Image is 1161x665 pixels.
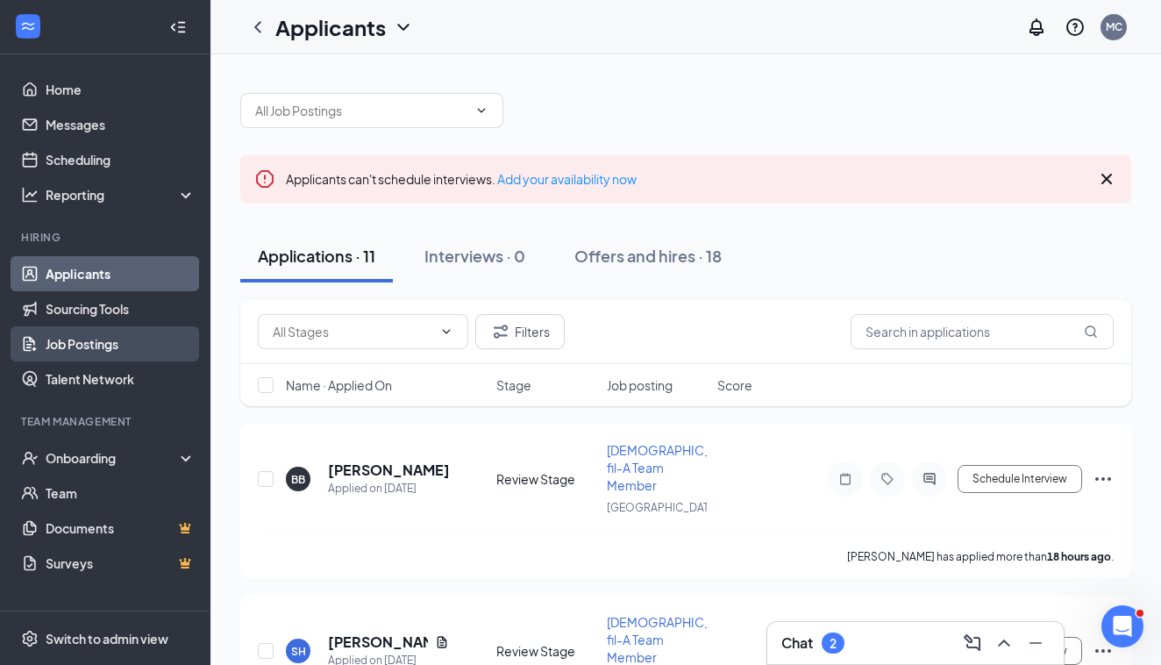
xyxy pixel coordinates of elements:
button: Minimize [1022,629,1050,657]
button: Schedule Interview [958,465,1082,493]
h5: [PERSON_NAME] [328,633,428,652]
a: Applicants [46,256,196,291]
div: 2 [830,636,837,651]
div: BB [291,472,305,487]
svg: ChevronUp [994,633,1015,654]
input: All Stages [273,322,432,341]
a: Messages [46,107,196,142]
svg: ComposeMessage [962,633,983,654]
a: DocumentsCrown [46,511,196,546]
a: Team [46,476,196,511]
svg: ChevronDown [474,104,488,118]
a: Job Postings [46,326,196,361]
div: Switch to admin view [46,630,168,647]
svg: ActiveChat [919,472,940,486]
button: Filter Filters [475,314,565,349]
h3: Chat [781,633,813,653]
svg: Error [254,168,275,189]
svg: Cross [1096,168,1117,189]
svg: Minimize [1025,633,1046,654]
div: Offers and hires · 18 [574,245,722,267]
div: Applied on [DATE] [328,480,449,497]
svg: UserCheck [21,449,39,467]
div: Onboarding [46,449,181,467]
input: Search in applications [851,314,1114,349]
div: MC [1106,19,1122,34]
svg: ChevronDown [393,17,414,38]
div: Reporting [46,186,196,204]
svg: Document [435,635,449,649]
span: Applicants can't schedule interviews. [286,171,637,187]
h1: Applicants [275,12,386,42]
svg: Analysis [21,186,39,204]
div: Review Stage [496,642,596,660]
svg: Ellipses [1093,468,1114,490]
span: [DEMOGRAPHIC_DATA]-fil-A Team Member [607,442,750,493]
iframe: Intercom live chat [1101,605,1143,647]
svg: QuestionInfo [1065,17,1086,38]
svg: Ellipses [1093,640,1114,661]
a: Scheduling [46,142,196,177]
a: SurveysCrown [46,546,196,581]
p: [PERSON_NAME] has applied more than . [847,549,1114,564]
svg: Filter [490,321,511,342]
svg: Notifications [1026,17,1047,38]
svg: WorkstreamLogo [19,18,37,35]
input: All Job Postings [255,101,467,120]
div: SH [291,644,306,659]
span: Score [717,376,752,394]
div: Applications · 11 [258,245,375,267]
span: Stage [496,376,531,394]
span: Job posting [607,376,673,394]
a: Sourcing Tools [46,291,196,326]
div: Interviews · 0 [424,245,525,267]
svg: Note [835,472,856,486]
svg: MagnifyingGlass [1084,325,1098,339]
div: Hiring [21,230,192,245]
button: ComposeMessage [958,629,986,657]
a: Home [46,72,196,107]
span: [GEOGRAPHIC_DATA] [607,501,718,514]
b: 18 hours ago [1047,550,1111,563]
svg: ChevronLeft [247,17,268,38]
h5: [PERSON_NAME] [328,461,449,480]
svg: Settings [21,630,39,647]
span: [DEMOGRAPHIC_DATA]-fil-A Team Member [607,614,750,665]
span: Name · Applied On [286,376,392,394]
a: Add your availability now [497,171,637,187]
div: Review Stage [496,470,596,488]
div: Team Management [21,414,192,429]
svg: ChevronDown [439,325,453,339]
svg: Collapse [169,18,187,36]
button: ChevronUp [990,629,1018,657]
a: Talent Network [46,361,196,397]
svg: Tag [877,472,898,486]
